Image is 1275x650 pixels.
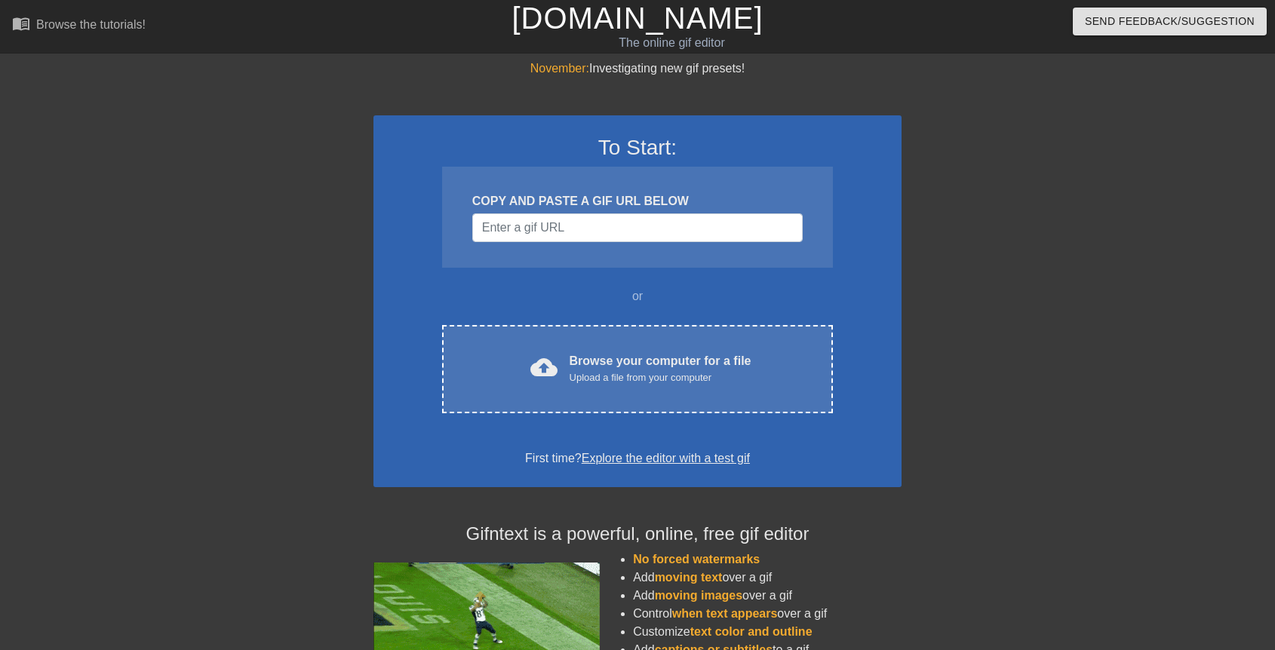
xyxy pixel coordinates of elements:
h3: To Start: [393,135,882,161]
span: moving images [655,589,742,602]
div: Upload a file from your computer [570,370,751,385]
li: Add over a gif [633,587,902,605]
button: Send Feedback/Suggestion [1073,8,1267,35]
div: Investigating new gif presets! [373,60,902,78]
a: [DOMAIN_NAME] [512,2,763,35]
span: moving text [655,571,723,584]
span: cloud_upload [530,354,558,381]
div: The online gif editor [432,34,911,52]
div: COPY AND PASTE A GIF URL BELOW [472,192,803,210]
li: Control over a gif [633,605,902,623]
a: Browse the tutorials! [12,14,146,38]
div: or [413,287,862,305]
span: No forced watermarks [633,553,760,566]
div: Browse the tutorials! [36,18,146,31]
div: Browse your computer for a file [570,352,751,385]
span: menu_book [12,14,30,32]
input: Username [472,213,803,242]
h4: Gifntext is a powerful, online, free gif editor [373,523,902,545]
span: November: [530,62,589,75]
a: Explore the editor with a test gif [582,452,750,465]
span: when text appears [672,607,778,620]
li: Add over a gif [633,569,902,587]
div: First time? [393,449,882,468]
span: text color and outline [690,625,813,638]
li: Customize [633,623,902,641]
span: Send Feedback/Suggestion [1085,12,1255,31]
